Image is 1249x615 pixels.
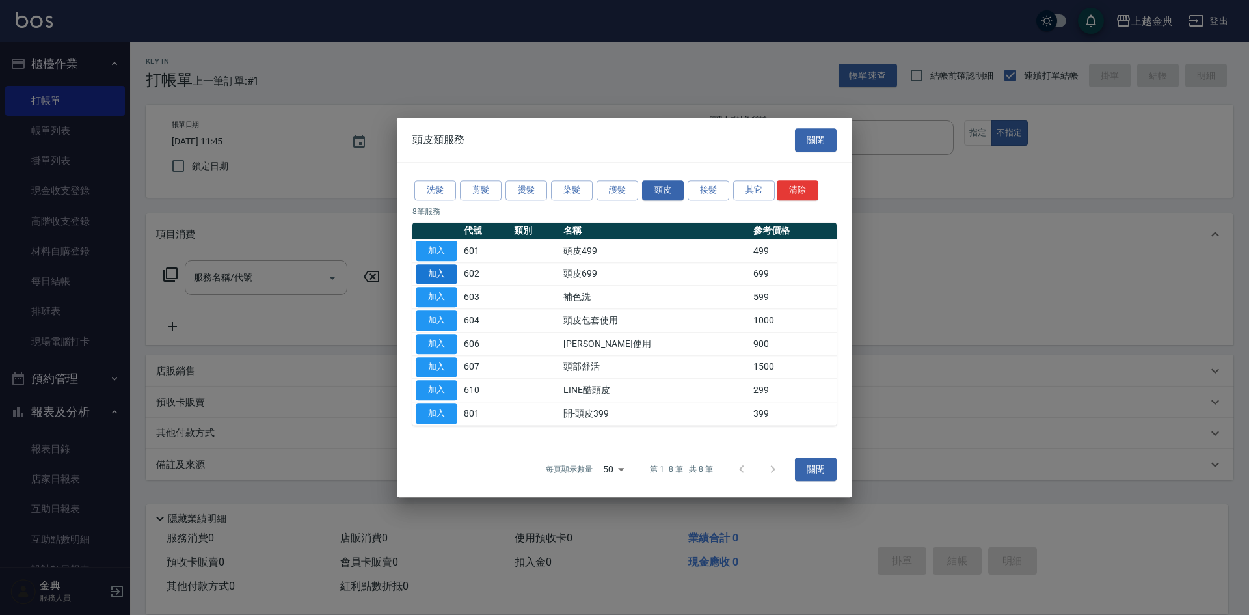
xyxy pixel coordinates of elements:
button: 加入 [416,288,457,308]
div: 50 [598,452,629,487]
td: 900 [750,333,837,356]
button: 加入 [416,357,457,377]
td: [PERSON_NAME]使用 [560,333,750,356]
button: 護髮 [597,180,638,200]
button: 燙髮 [505,180,547,200]
td: LINE酷頭皮 [560,379,750,402]
th: 參考價格 [750,223,837,239]
td: 499 [750,239,837,263]
p: 第 1–8 筆 共 8 筆 [650,463,713,475]
th: 名稱 [560,223,750,239]
td: 801 [461,402,511,426]
button: 頭皮 [642,180,684,200]
p: 8 筆服務 [412,206,837,217]
td: 頭皮包套使用 [560,309,750,333]
td: 頭皮699 [560,262,750,286]
td: 607 [461,355,511,379]
button: 其它 [733,180,775,200]
td: 頭部舒活 [560,355,750,379]
td: 604 [461,309,511,333]
td: 1000 [750,309,837,333]
td: 602 [461,262,511,286]
th: 代號 [461,223,511,239]
span: 頭皮類服務 [412,133,464,146]
button: 加入 [416,334,457,354]
button: 加入 [416,310,457,331]
td: 599 [750,286,837,309]
td: 299 [750,379,837,402]
button: 加入 [416,241,457,261]
td: 399 [750,402,837,426]
td: 601 [461,239,511,263]
button: 剪髮 [460,180,502,200]
td: 開-頭皮399 [560,402,750,426]
button: 洗髮 [414,180,456,200]
button: 染髮 [551,180,593,200]
button: 接髮 [688,180,729,200]
button: 加入 [416,264,457,284]
td: 699 [750,262,837,286]
button: 加入 [416,381,457,401]
td: 補色洗 [560,286,750,309]
p: 每頁顯示數量 [546,463,593,475]
td: 1500 [750,355,837,379]
td: 頭皮499 [560,239,750,263]
button: 加入 [416,403,457,424]
td: 610 [461,379,511,402]
td: 603 [461,286,511,309]
td: 606 [461,333,511,356]
button: 清除 [777,180,818,200]
button: 關閉 [795,458,837,482]
th: 類別 [511,223,561,239]
button: 關閉 [795,128,837,152]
